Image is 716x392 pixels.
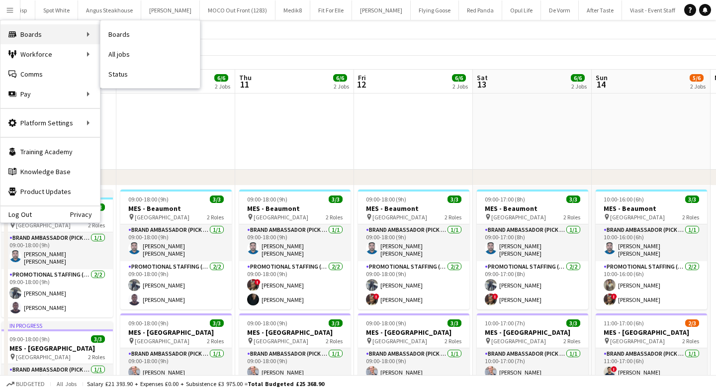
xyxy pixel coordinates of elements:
span: [GEOGRAPHIC_DATA] [610,213,665,221]
button: After Taste [579,0,622,20]
span: 2 Roles [563,213,580,221]
h3: MES - [GEOGRAPHIC_DATA] [358,328,469,337]
span: Thu [239,73,252,82]
app-job-card: 09:00-17:00 (8h)3/3MES - Beaumont [GEOGRAPHIC_DATA]2 RolesBrand Ambassador (Pick up)1/109:00-17:0... [477,190,588,309]
app-card-role: Promotional Staffing (Brand Ambassadors)2/209:00-17:00 (8h)[PERSON_NAME]![PERSON_NAME] [477,261,588,309]
app-job-card: 10:00-16:00 (6h)3/3MES - Beaumont [GEOGRAPHIC_DATA]2 RolesBrand Ambassador (Pick up)1/110:00-16:0... [596,190,707,309]
span: 3/3 [210,319,224,327]
app-job-card: 09:00-18:00 (9h)3/3MES - Beaumont [GEOGRAPHIC_DATA]2 RolesBrand Ambassador (Pick up)1/109:00-18:0... [239,190,351,309]
div: Platform Settings [0,113,100,133]
span: 5/6 [690,74,704,82]
span: 3/3 [329,196,343,203]
span: 2/3 [685,319,699,327]
span: 3/3 [566,196,580,203]
span: 2 Roles [207,213,224,221]
span: 10:00-17:00 (7h) [485,319,525,327]
button: Angus Steakhouse [78,0,141,20]
app-card-role: Promotional Staffing (Brand Ambassadors)2/209:00-18:00 (9h)[PERSON_NAME]![PERSON_NAME] [358,261,469,309]
app-card-role: Brand Ambassador (Pick up)1/111:00-17:00 (6h)![PERSON_NAME] [596,348,707,382]
app-card-role: Brand Ambassador (Pick up)1/109:00-18:00 (9h)[PERSON_NAME] [239,348,351,382]
button: De Vorm [541,0,579,20]
span: 09:00-18:00 (9h) [247,319,287,327]
button: Wisp [7,0,35,20]
h3: MES - [GEOGRAPHIC_DATA] [120,328,232,337]
span: Sun [596,73,608,82]
span: [GEOGRAPHIC_DATA] [16,221,71,229]
app-job-card: 09:00-18:00 (9h)3/3MES - Beaumont [GEOGRAPHIC_DATA]2 RolesBrand Ambassador (Pick up)1/109:00-18:0... [358,190,469,309]
a: Product Updates [0,182,100,201]
span: 3/3 [566,319,580,327]
span: [GEOGRAPHIC_DATA] [491,337,546,345]
h3: MES - Beaumont [477,204,588,213]
app-card-role: Brand Ambassador (Pick up)1/109:00-18:00 (9h)[PERSON_NAME] [358,348,469,382]
span: [GEOGRAPHIC_DATA] [254,337,308,345]
div: 09:00-18:00 (9h)3/3MES - Beaumont [GEOGRAPHIC_DATA]2 RolesBrand Ambassador (Pick up)1/109:00-18:0... [120,190,232,309]
button: Fit For Elle [310,0,352,20]
h3: MES - [GEOGRAPHIC_DATA] [239,328,351,337]
span: ! [492,294,498,299]
span: [GEOGRAPHIC_DATA] [135,213,189,221]
app-card-role: Promotional Staffing (Brand Ambassadors)2/210:00-16:00 (6h)[PERSON_NAME]![PERSON_NAME] [596,261,707,309]
a: All jobs [100,44,200,64]
span: [GEOGRAPHIC_DATA] [491,213,546,221]
span: 09:00-18:00 (9h) [128,196,169,203]
div: Pay [0,84,100,104]
span: 2 Roles [88,221,105,229]
span: 2 Roles [326,213,343,221]
div: Boards [0,24,100,44]
span: 09:00-17:00 (8h) [485,196,525,203]
div: 2 Jobs [690,83,706,90]
span: 09:00-18:00 (9h) [128,319,169,327]
h3: MES - Beaumont [239,204,351,213]
div: 2 Jobs [215,83,230,90]
h3: MES - [GEOGRAPHIC_DATA] [1,344,113,353]
span: 14 [594,79,608,90]
div: In progress [1,321,113,329]
span: ! [255,279,261,285]
div: Salary £21 393.90 + Expenses £0.00 + Subsistence £3 975.00 = [87,380,324,388]
a: Status [100,64,200,84]
div: In progress09:00-18:00 (9h)3/3MES - Beaumont [GEOGRAPHIC_DATA]2 RolesBrand Ambassador (Pick up)1/... [1,190,113,317]
span: 09:00-18:00 (9h) [366,196,406,203]
span: [GEOGRAPHIC_DATA] [610,337,665,345]
button: Viasit - Event Staff [622,0,684,20]
span: 2 Roles [563,337,580,345]
span: 3/3 [447,319,461,327]
span: 6/6 [452,74,466,82]
app-card-role: Brand Ambassador (Pick up)1/109:00-18:00 (9h)[PERSON_NAME] [PERSON_NAME] [120,224,232,261]
span: 6/6 [333,74,347,82]
button: Budgeted [5,379,46,390]
span: ! [611,294,617,299]
app-card-role: Brand Ambassador (Pick up)1/109:00-18:00 (9h)[PERSON_NAME] [PERSON_NAME] [1,232,113,269]
span: 2 Roles [682,213,699,221]
a: Knowledge Base [0,162,100,182]
span: 6/6 [571,74,585,82]
span: 09:00-18:00 (9h) [247,196,287,203]
span: Sat [477,73,488,82]
span: 10:00-16:00 (6h) [604,196,644,203]
h3: MES - Beaumont [358,204,469,213]
span: 2 Roles [88,353,105,361]
span: ! [611,366,617,372]
span: 11:00-17:00 (6h) [604,319,644,327]
app-card-role: Brand Ambassador (Pick up)1/110:00-16:00 (6h)[PERSON_NAME] [PERSON_NAME] [596,224,707,261]
h3: MES - Beaumont [120,204,232,213]
span: 6/6 [214,74,228,82]
button: Flying Goose [411,0,459,20]
span: [GEOGRAPHIC_DATA] [254,213,308,221]
span: Fri [358,73,366,82]
div: 2 Jobs [571,83,587,90]
app-card-role: Brand Ambassador (Pick up)1/109:00-18:00 (9h)[PERSON_NAME] [PERSON_NAME] [239,224,351,261]
span: [GEOGRAPHIC_DATA] [372,337,427,345]
span: Total Budgeted £25 368.90 [248,380,324,388]
h3: MES - [GEOGRAPHIC_DATA] [477,328,588,337]
span: Budgeted [16,381,45,388]
span: 12 [357,79,366,90]
span: All jobs [55,380,79,388]
a: Comms [0,64,100,84]
app-card-role: Brand Ambassador (Pick up)1/109:00-18:00 (9h)[PERSON_NAME] [120,348,232,382]
app-card-role: Promotional Staffing (Brand Ambassadors)2/209:00-18:00 (9h)[PERSON_NAME][PERSON_NAME] [1,269,113,317]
